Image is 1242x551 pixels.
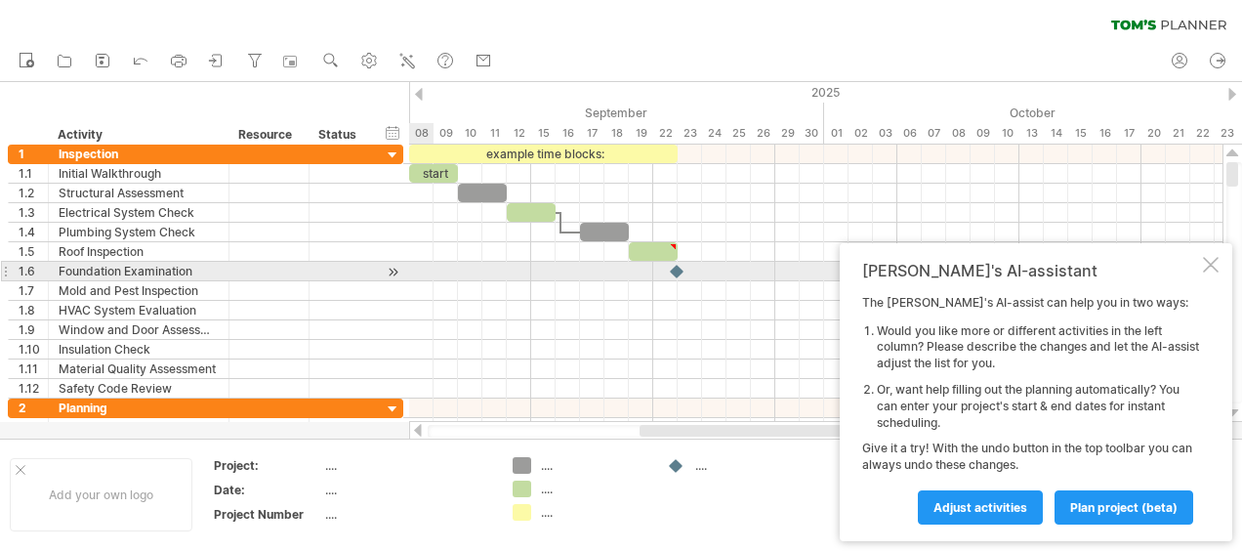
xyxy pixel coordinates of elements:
[775,123,800,144] div: Monday, 29 September 2025
[409,123,434,144] div: Monday, 8 September 2025
[19,164,48,183] div: 1.1
[1190,123,1215,144] div: Wednesday, 22 October 2025
[580,123,604,144] div: Wednesday, 17 September 2025
[59,320,219,339] div: Window and Door Assessment
[862,295,1199,524] div: The [PERSON_NAME]'s AI-assist can help you in two ways: Give it a try! With the undo button in th...
[59,262,219,280] div: Foundation Examination
[59,203,219,222] div: Electrical System Check
[862,261,1199,280] div: [PERSON_NAME]'s AI-assistant
[19,418,48,437] div: 2.1
[59,418,219,437] div: Budget Estimation
[726,123,751,144] div: Thursday, 25 September 2025
[541,504,647,521] div: ....
[556,123,580,144] div: Tuesday, 16 September 2025
[751,123,775,144] div: Friday, 26 September 2025
[1141,123,1166,144] div: Monday, 20 October 2025
[325,482,489,498] div: ....
[482,123,507,144] div: Thursday, 11 September 2025
[214,506,321,523] div: Project Number
[318,125,361,145] div: Status
[695,457,802,474] div: ....
[238,125,298,145] div: Resource
[59,399,219,417] div: Planning
[409,145,678,163] div: example time blocks:
[629,123,653,144] div: Friday, 19 September 2025
[897,123,922,144] div: Monday, 6 October 2025
[19,262,48,280] div: 1.6
[59,379,219,398] div: Safety Code Review
[19,242,48,261] div: 1.5
[59,301,219,319] div: HVAC System Evaluation
[873,123,897,144] div: Friday, 3 October 2025
[653,123,678,144] div: Monday, 22 September 2025
[541,481,647,497] div: ....
[531,123,556,144] div: Monday, 15 September 2025
[1044,123,1068,144] div: Tuesday, 14 October 2025
[995,123,1019,144] div: Friday, 10 October 2025
[19,184,48,202] div: 1.2
[877,323,1199,372] li: Would you like more or different activities in the left column? Please describe the changes and l...
[434,123,458,144] div: Tuesday, 9 September 2025
[19,340,48,359] div: 1.10
[59,340,219,359] div: Insulation Check
[325,506,489,523] div: ....
[604,123,629,144] div: Thursday, 18 September 2025
[10,458,192,531] div: Add your own logo
[918,490,1043,525] a: Adjust activities
[877,382,1199,431] li: Or, want help filling out the planning automatically? You can enter your project's start & end da...
[922,123,946,144] div: Tuesday, 7 October 2025
[59,281,219,300] div: Mold and Pest Inspection
[824,123,849,144] div: Wednesday, 1 October 2025
[19,203,48,222] div: 1.3
[458,123,482,144] div: Wednesday, 10 September 2025
[409,164,458,183] div: start
[59,164,219,183] div: Initial Walkthrough
[19,360,48,378] div: 1.11
[19,379,48,398] div: 1.12
[59,223,219,241] div: Plumbing System Check
[541,457,647,474] div: ....
[1117,123,1141,144] div: Friday, 17 October 2025
[849,123,873,144] div: Thursday, 2 October 2025
[1070,500,1178,515] span: plan project (beta)
[1019,123,1044,144] div: Monday, 13 October 2025
[507,123,531,144] div: Friday, 12 September 2025
[1055,490,1193,525] a: plan project (beta)
[19,301,48,319] div: 1.8
[325,457,489,474] div: ....
[19,145,48,163] div: 1
[214,457,321,474] div: Project:
[19,281,48,300] div: 1.7
[933,500,1027,515] span: Adjust activities
[59,360,219,378] div: Material Quality Assessment
[59,145,219,163] div: Inspection
[971,123,995,144] div: Thursday, 9 October 2025
[59,184,219,202] div: Structural Assessment
[19,223,48,241] div: 1.4
[1215,123,1239,144] div: Thursday, 23 October 2025
[946,123,971,144] div: Wednesday, 8 October 2025
[19,399,48,417] div: 2
[702,123,726,144] div: Wednesday, 24 September 2025
[287,103,824,123] div: September 2025
[678,123,702,144] div: Tuesday, 23 September 2025
[59,242,219,261] div: Roof Inspection
[214,482,321,498] div: Date:
[58,125,218,145] div: Activity
[384,262,402,282] div: scroll to activity
[800,123,824,144] div: Tuesday, 30 September 2025
[1166,123,1190,144] div: Tuesday, 21 October 2025
[1068,123,1093,144] div: Wednesday, 15 October 2025
[19,320,48,339] div: 1.9
[1093,123,1117,144] div: Thursday, 16 October 2025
